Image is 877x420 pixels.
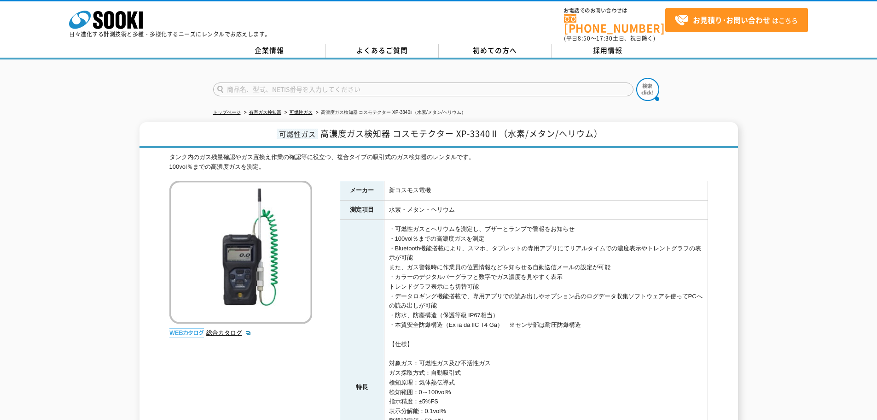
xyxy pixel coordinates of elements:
span: はこちら [674,13,798,27]
div: タンク内のガス残量確認やガス置換え作業の確認等に役立つ、複合タイプの吸引式のガス検知器のレンタルです。 100vol％までの高濃度ガスを測定。 [169,153,708,172]
a: [PHONE_NUMBER] [564,14,665,33]
strong: お見積り･お問い合わせ [693,14,770,25]
span: (平日 ～ 土日、祝日除く) [564,34,655,42]
p: 日々進化する計測技術と多種・多様化するニーズにレンタルでお応えします。 [69,31,271,37]
span: 高濃度ガス検知器 コスモテクター XP-3340Ⅱ（水素/メタン/ヘリウム） [320,127,603,140]
td: 新コスモス電機 [384,181,708,201]
span: 可燃性ガス [277,129,318,139]
a: よくあるご質問 [326,44,439,58]
img: btn_search.png [636,78,659,101]
span: 8:50 [578,34,591,42]
a: 初めての方へ [439,44,552,58]
a: 有害ガス検知器 [249,110,281,115]
a: 可燃性ガス [290,110,313,115]
a: 採用情報 [552,44,664,58]
li: 高濃度ガス検知器 コスモテクター XP-3340Ⅱ（水素/メタン/ヘリウム） [314,108,466,118]
th: メーカー [340,181,384,201]
a: トップページ [213,110,241,115]
a: 企業情報 [213,44,326,58]
img: webカタログ [169,328,204,337]
a: お見積り･お問い合わせはこちら [665,8,808,32]
span: お電話でのお問い合わせは [564,8,665,13]
a: 総合カタログ [206,329,251,336]
span: 17:30 [596,34,613,42]
th: 測定項目 [340,201,384,220]
span: 初めての方へ [473,45,517,55]
td: 水素・メタン・ヘリウム [384,201,708,220]
input: 商品名、型式、NETIS番号を入力してください [213,83,633,96]
img: 高濃度ガス検知器 コスモテクター XP-3340Ⅱ（水素/メタン/ヘリウム） [169,181,312,324]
